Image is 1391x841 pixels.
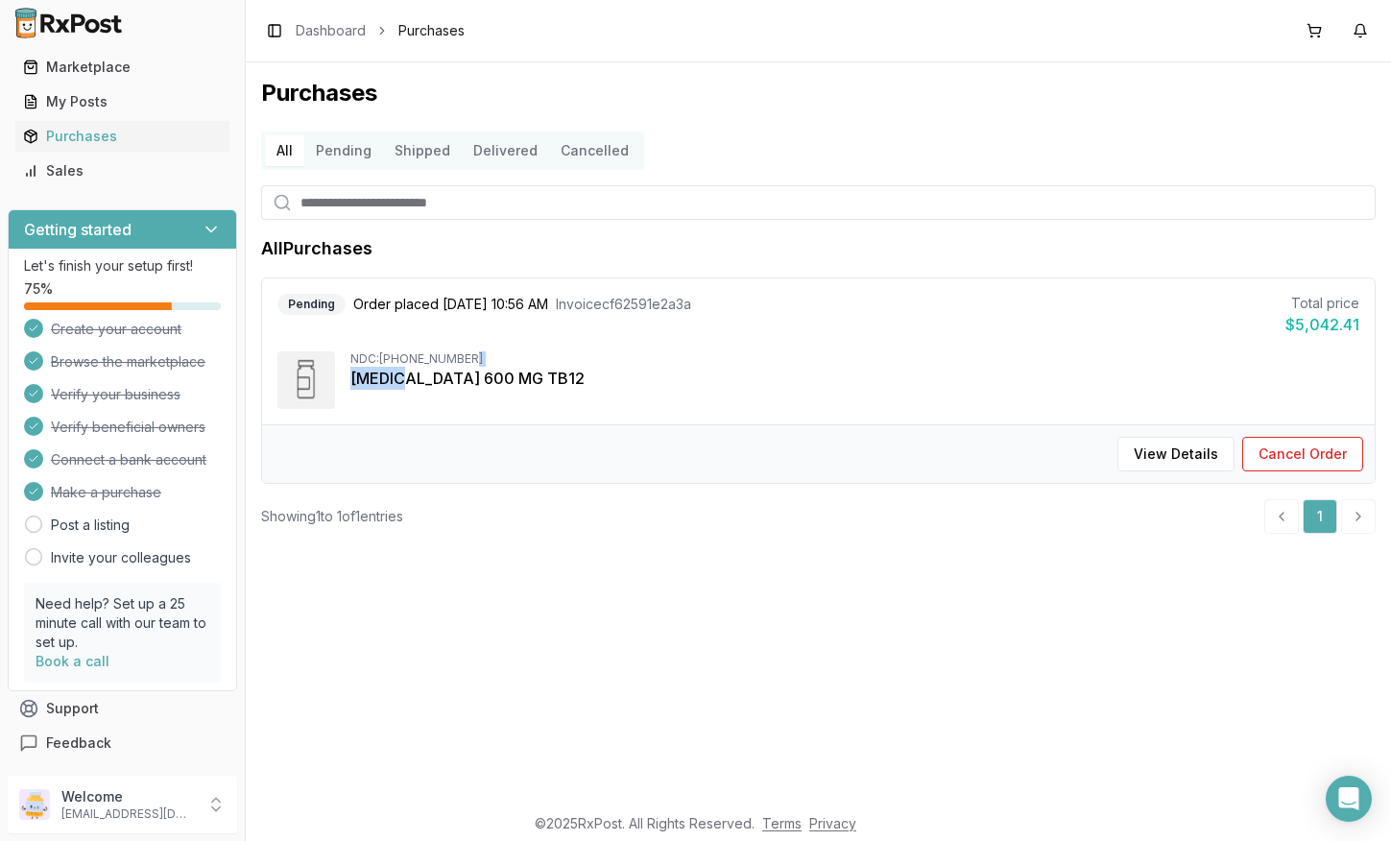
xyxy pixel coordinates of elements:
div: Pending [277,294,346,315]
span: Make a purchase [51,483,161,502]
h3: Getting started [24,218,132,241]
div: NDC: [PHONE_NUMBER] [350,351,1359,367]
button: Sales [8,156,237,186]
button: Feedback [8,726,237,760]
img: User avatar [19,789,50,820]
span: Create your account [51,320,181,339]
button: Delivered [462,135,549,166]
nav: breadcrumb [296,21,465,40]
span: Browse the marketplace [51,352,205,372]
button: Support [8,691,237,726]
span: Verify beneficial owners [51,418,205,437]
h1: All Purchases [261,235,372,262]
div: Showing 1 to 1 of 1 entries [261,507,403,526]
p: Need help? Set up a 25 minute call with our team to set up. [36,594,209,652]
a: Marketplace [15,50,229,84]
a: Post a listing [51,516,130,535]
div: Total price [1285,294,1359,313]
div: Marketplace [23,58,222,77]
span: Order placed [DATE] 10:56 AM [353,295,548,314]
button: All [265,135,304,166]
div: Purchases [23,127,222,146]
button: My Posts [8,86,237,117]
a: Purchases [15,119,229,154]
a: 1 [1303,499,1337,534]
div: [MEDICAL_DATA] 600 MG TB12 [350,367,1359,390]
button: Shipped [383,135,462,166]
p: [EMAIL_ADDRESS][DOMAIN_NAME] [61,806,195,822]
h1: Purchases [261,78,1376,108]
button: Pending [304,135,383,166]
a: Invite your colleagues [51,548,191,567]
div: $5,042.41 [1285,313,1359,336]
span: Purchases [398,21,465,40]
img: RxPost Logo [8,8,131,38]
div: My Posts [23,92,222,111]
p: Welcome [61,787,195,806]
button: Marketplace [8,52,237,83]
span: Connect a bank account [51,450,206,469]
a: Dashboard [296,21,366,40]
div: Open Intercom Messenger [1326,776,1372,822]
button: Purchases [8,121,237,152]
span: Feedback [46,733,111,753]
button: Cancelled [549,135,640,166]
a: Privacy [809,815,856,831]
button: Cancel Order [1242,437,1363,471]
span: 75 % [24,279,53,299]
span: Verify your business [51,385,180,404]
a: Terms [762,815,802,831]
span: Invoice cf62591e2a3a [556,295,691,314]
a: My Posts [15,84,229,119]
a: Book a call [36,653,109,669]
button: View Details [1117,437,1235,471]
p: Let's finish your setup first! [24,256,221,276]
div: Sales [23,161,222,180]
img: Rukobia 600 MG TB12 [277,351,335,409]
a: Sales [15,154,229,188]
nav: pagination [1264,499,1376,534]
